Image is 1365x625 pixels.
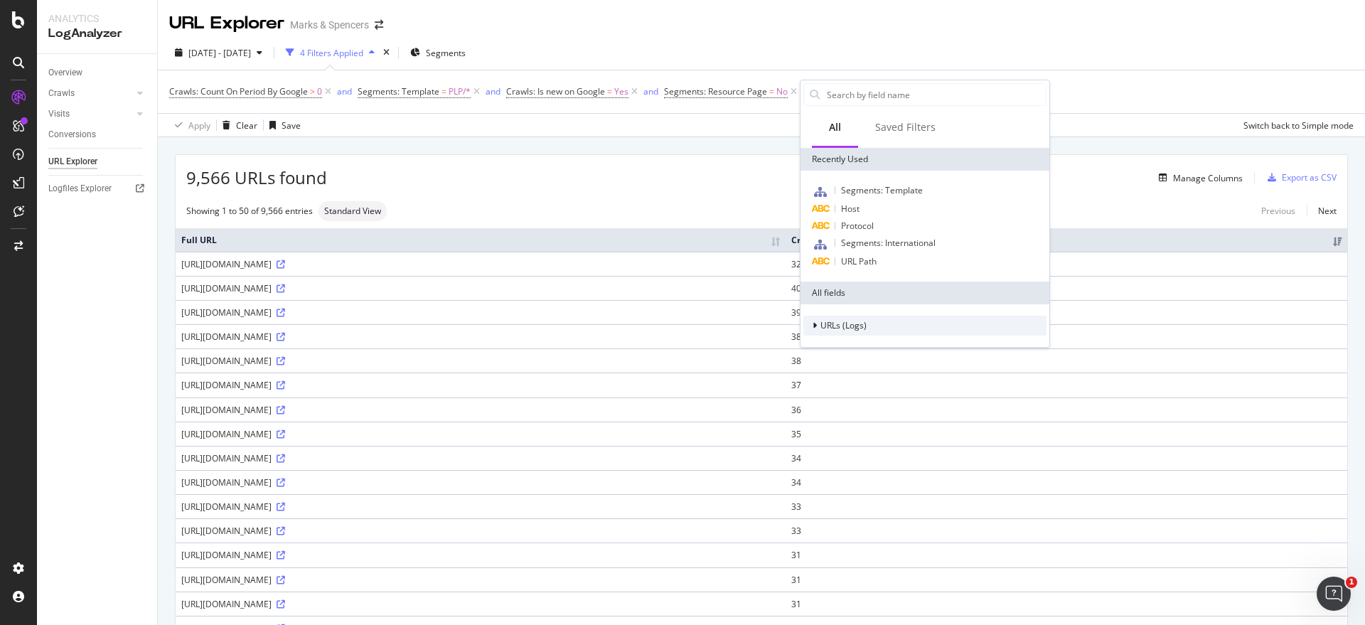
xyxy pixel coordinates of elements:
div: [URL][DOMAIN_NAME] [181,355,780,367]
button: Clear [217,114,257,137]
td: 31 [786,567,1347,592]
div: [URL][DOMAIN_NAME] [181,598,780,610]
td: 37 [786,373,1347,397]
div: Manage Columns [1173,172,1243,184]
div: times [380,46,392,60]
span: 0 [317,82,322,102]
a: Conversions [48,127,147,142]
th: Full URL: activate to sort column ascending [176,228,786,252]
span: Segments: Resource Page [664,85,767,97]
button: Switch back to Simple mode [1238,114,1354,137]
div: Export as CSV [1282,171,1337,183]
div: URL Explorer [169,11,284,36]
div: Crawls [48,86,75,101]
span: = [769,85,774,97]
td: 40 [786,276,1347,300]
button: Segments [405,41,471,64]
div: [URL][DOMAIN_NAME] [181,258,780,270]
div: [URL][DOMAIN_NAME] [181,428,780,440]
button: and [643,85,658,98]
span: Protocol [841,220,874,232]
span: [DATE] - [DATE] [188,47,251,59]
span: URL Path [841,255,877,267]
div: and [643,85,658,97]
div: URL Explorer [48,154,97,169]
td: 38 [786,324,1347,348]
span: 1 [1346,577,1357,588]
span: URLs (Logs) [820,319,867,331]
div: [URL][DOMAIN_NAME] [181,404,780,416]
div: [URL][DOMAIN_NAME] [181,331,780,343]
button: 4 Filters Applied [280,41,380,64]
td: 34 [786,446,1347,470]
span: > [310,85,315,97]
div: [URL][DOMAIN_NAME] [181,501,780,513]
span: Crawls: Is new on Google [506,85,605,97]
div: and [337,85,352,97]
div: [URL][DOMAIN_NAME] [181,282,780,294]
div: Overview [48,65,82,80]
td: 36 [786,397,1347,422]
div: Logfiles Explorer [48,181,112,196]
div: [URL][DOMAIN_NAME] [181,379,780,391]
button: Save [264,114,301,137]
div: Conversions [48,127,96,142]
div: [URL][DOMAIN_NAME] [181,452,780,464]
span: 9,566 URLs found [186,166,327,190]
div: Marks & Spencers [290,18,369,32]
td: 33 [786,494,1347,518]
span: Segments: Template [841,184,923,196]
span: Standard View [324,207,381,215]
button: Export as CSV [1262,166,1337,189]
div: All [829,120,841,134]
a: Next [1307,201,1337,221]
th: Crawls: Count On Period By Google: activate to sort column ascending [786,228,1347,252]
div: Recently Used [801,148,1049,171]
td: 35 [786,422,1347,446]
div: [URL][DOMAIN_NAME] [181,549,780,561]
span: Host [841,203,860,215]
span: Segments: Template [358,85,439,97]
td: 31 [786,592,1347,616]
div: [URL][DOMAIN_NAME] [181,476,780,488]
div: Apply [188,119,210,132]
div: [URL][DOMAIN_NAME] [181,525,780,537]
div: Clear [236,119,257,132]
div: Showing 1 to 50 of 9,566 entries [186,205,313,217]
span: No [776,82,788,102]
td: 33 [786,518,1347,543]
td: 39 [786,300,1347,324]
td: 326 [786,252,1347,276]
button: and [337,85,352,98]
span: PLP/* [449,82,471,102]
div: and [486,85,500,97]
span: Segments: International [841,237,936,249]
a: URL Explorer [48,154,147,169]
div: Visits [48,107,70,122]
span: Yes [614,82,628,102]
div: All fields [801,282,1049,304]
iframe: Intercom live chat [1317,577,1351,611]
div: LogAnalyzer [48,26,146,42]
a: Logfiles Explorer [48,181,147,196]
span: = [607,85,612,97]
span: Crawls: Count On Period By Google [169,85,308,97]
div: Switch back to Simple mode [1243,119,1354,132]
td: 38 [786,348,1347,373]
button: Apply [169,114,210,137]
a: Crawls [48,86,133,101]
div: Save [282,119,301,132]
button: [DATE] - [DATE] [169,41,268,64]
div: [URL][DOMAIN_NAME] [181,306,780,319]
div: 4 Filters Applied [300,47,363,59]
span: Segments [426,47,466,59]
a: Overview [48,65,147,80]
div: [URL][DOMAIN_NAME] [181,574,780,586]
td: 34 [786,470,1347,494]
span: = [441,85,446,97]
div: Saved Filters [875,120,936,134]
td: 31 [786,543,1347,567]
div: neutral label [318,201,387,221]
input: Search by field name [825,84,1046,105]
a: Visits [48,107,133,122]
